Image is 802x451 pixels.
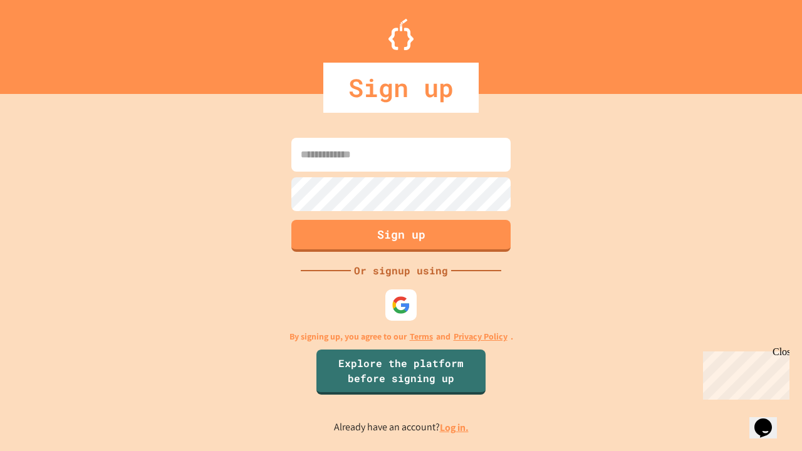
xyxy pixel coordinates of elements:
[749,401,789,438] iframe: chat widget
[388,19,414,50] img: Logo.svg
[410,330,433,343] a: Terms
[392,296,410,314] img: google-icon.svg
[291,220,511,252] button: Sign up
[323,63,479,113] div: Sign up
[316,350,486,395] a: Explore the platform before signing up
[5,5,86,80] div: Chat with us now!Close
[454,330,508,343] a: Privacy Policy
[440,421,469,434] a: Log in.
[289,330,513,343] p: By signing up, you agree to our and .
[698,346,789,400] iframe: chat widget
[334,420,469,435] p: Already have an account?
[351,263,451,278] div: Or signup using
